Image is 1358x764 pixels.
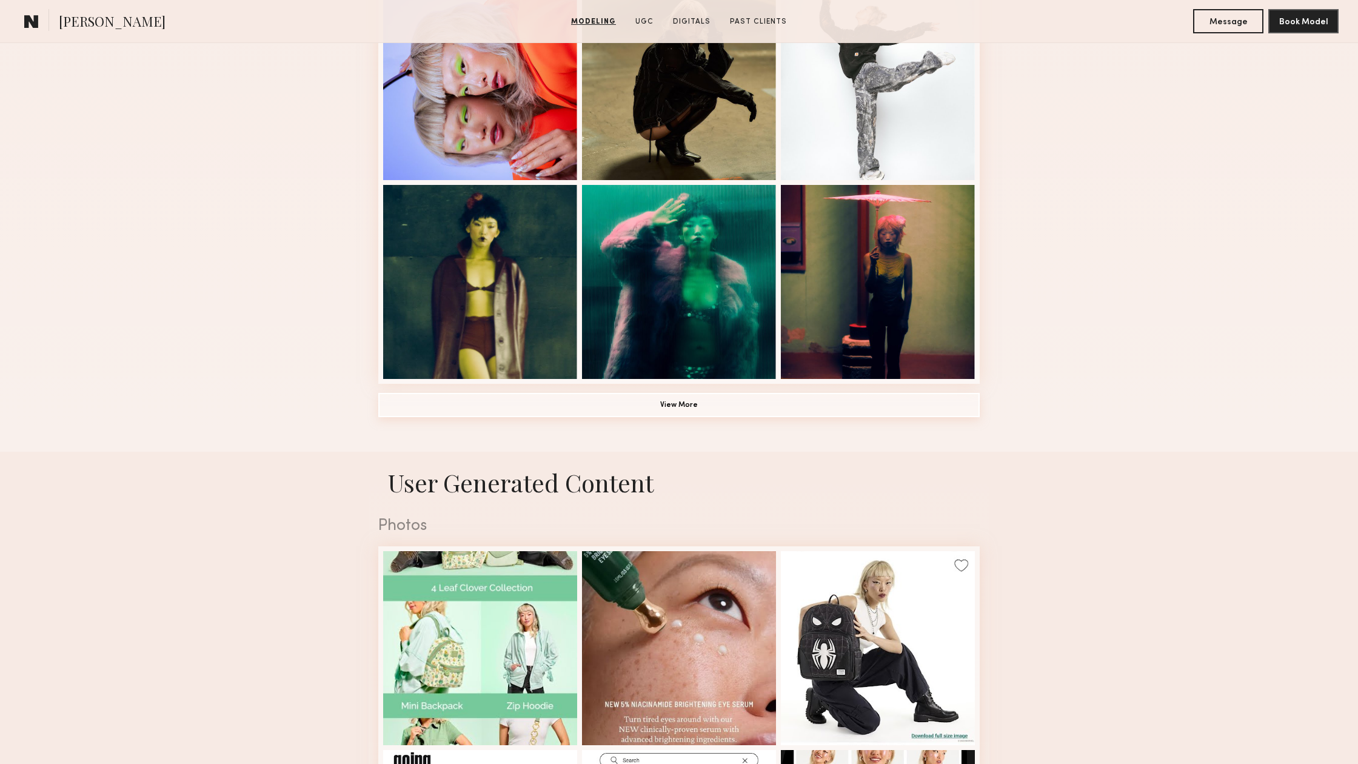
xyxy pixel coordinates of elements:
span: [PERSON_NAME] [59,12,166,33]
button: Message [1193,9,1263,33]
button: Book Model [1268,9,1339,33]
a: Digitals [668,16,715,27]
a: Book Model [1268,16,1339,26]
a: UGC [630,16,658,27]
h1: User Generated Content [369,466,989,498]
div: Photos [378,518,980,534]
a: Modeling [566,16,621,27]
button: View More [378,393,980,417]
a: Past Clients [725,16,792,27]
